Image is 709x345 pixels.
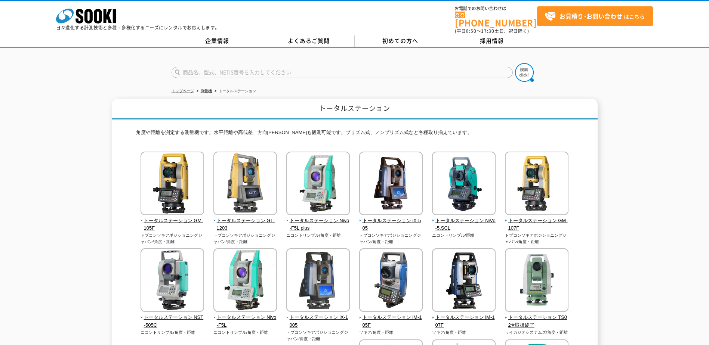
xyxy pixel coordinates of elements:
a: 測量機 [201,89,212,93]
p: ライカジオシステムズ/角度・距離 [505,329,569,336]
a: トータルステーション TS02※取扱終了 [505,307,569,329]
p: ソキア/角度・距離 [432,329,496,336]
a: 企業情報 [172,35,263,47]
a: トータルステーション NiVo-5.SCL [432,210,496,232]
a: トータルステーション Nivo-F5L plus [286,210,350,232]
h1: トータルステーション [112,99,598,119]
a: 初めての方へ [355,35,446,47]
p: トプコンソキアポジショニングジャパン/角度・距離 [141,232,204,245]
p: 日々進化する計測技術と多種・多様化するニーズにレンタルでお応えします。 [56,25,220,30]
span: はこちら [545,11,645,22]
p: 角度や距離を測定する測量機です。水平距離や高低差、方向[PERSON_NAME]も観測可能です。プリズム式、ノンプリズム式など各種取り揃えています。 [136,129,573,140]
img: トータルステーション NST-505C [141,248,204,314]
p: ニコントリンブル/角度・距離 [213,329,277,336]
img: トータルステーション iM-107F [432,248,496,314]
span: トータルステーション GT-1203 [213,217,277,233]
img: トータルステーション Nivo-F5L [213,248,277,314]
img: トータルステーション iX-505 [359,152,423,217]
span: トータルステーション NiVo-5.SCL [432,217,496,233]
img: トータルステーション Nivo-F5L plus [286,152,350,217]
span: (平日 ～ 土日、祝日除く) [455,28,529,34]
p: ニコントリンブル/距離 [432,232,496,239]
a: トータルステーション iM-107F [432,307,496,329]
strong: お見積り･お問い合わせ [560,12,622,21]
span: トータルステーション iM-107F [432,314,496,329]
span: お電話でのお問い合わせは [455,6,537,11]
a: トータルステーション GM-105F [141,210,204,232]
span: トータルステーション Nivo-F5L plus [286,217,350,233]
a: 採用情報 [446,35,538,47]
img: トータルステーション GM-105F [141,152,204,217]
img: トータルステーション iM-105F [359,248,423,314]
a: トータルステーション iM-105F [359,307,423,329]
span: トータルステーション TS02※取扱終了 [505,314,569,329]
a: トータルステーション iX-1005 [286,307,350,329]
input: 商品名、型式、NETIS番号を入力してください [172,67,513,78]
a: お見積り･お問い合わせはこちら [537,6,653,26]
img: トータルステーション GM-107F [505,152,568,217]
span: トータルステーション iM-105F [359,314,423,329]
p: トプコンソキアポジショニングジャパン/角度・距離 [213,232,277,245]
p: ソキア/角度・距離 [359,329,423,336]
span: トータルステーション iX-505 [359,217,423,233]
p: トプコンソキアポジショニングジャパン/角度・距離 [359,232,423,245]
img: トータルステーション GT-1203 [213,152,277,217]
span: トータルステーション GM-107F [505,217,569,233]
a: トータルステーション Nivo-F5L [213,307,277,329]
p: トプコンソキアポジショニングジャパン/角度・距離 [286,329,350,342]
span: トータルステーション NST-505C [141,314,204,329]
img: トータルステーション TS02※取扱終了 [505,248,568,314]
p: ニコントリンブル/角度・距離 [286,232,350,239]
span: トータルステーション Nivo-F5L [213,314,277,329]
img: トータルステーション iX-1005 [286,248,350,314]
a: トップページ [172,89,194,93]
a: トータルステーション NST-505C [141,307,204,329]
span: 初めての方へ [382,37,418,45]
span: 8:50 [466,28,477,34]
span: 17:30 [481,28,494,34]
a: トータルステーション GM-107F [505,210,569,232]
li: トータルステーション [213,87,256,95]
p: トプコンソキアポジショニングジャパン/角度・距離 [505,232,569,245]
p: ニコントリンブル/角度・距離 [141,329,204,336]
img: トータルステーション NiVo-5.SCL [432,152,496,217]
a: トータルステーション GT-1203 [213,210,277,232]
span: トータルステーション iX-1005 [286,314,350,329]
a: よくあるご質問 [263,35,355,47]
a: トータルステーション iX-505 [359,210,423,232]
span: トータルステーション GM-105F [141,217,204,233]
img: btn_search.png [515,63,534,82]
a: [PHONE_NUMBER] [455,12,537,27]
